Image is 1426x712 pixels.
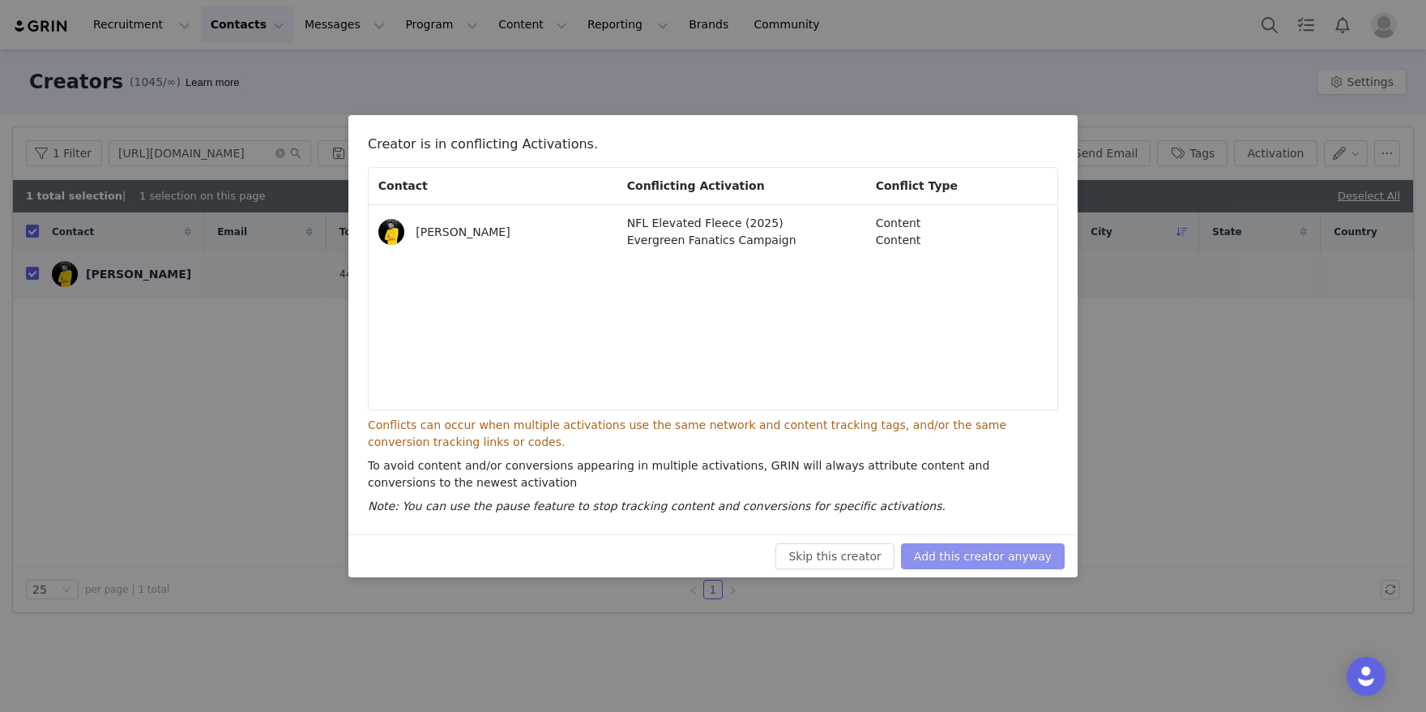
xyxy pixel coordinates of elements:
[368,417,1058,451] p: Conflicts can occur when multiple activations use the same network and content tracking tags, and...
[416,225,510,238] span: [PERSON_NAME]
[378,179,428,192] span: Contact
[876,179,958,192] span: Conflict Type
[368,135,1058,161] h3: Creator is in conflicting Activations.
[1347,657,1385,696] div: Open Intercom Messenger
[627,232,853,249] p: Evergreen Fanatics Campaign
[775,543,894,569] button: Skip this creator
[368,457,1058,491] p: To avoid content and/or conversions appearing in multiple activations, GRIN will always attribute...
[368,498,1058,515] p: Note: You can use the pause feature to stop tracking content and conversions for specific activat...
[876,215,1045,232] p: Content
[627,179,765,192] span: Conflicting Activation
[876,232,1045,249] p: Content
[378,219,404,245] img: 733615bf-8591-43dc-97f9-04448452c3ec.jpg
[627,215,853,232] p: NFL Elevated Fleece (2025)
[901,543,1065,569] button: Add this creator anyway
